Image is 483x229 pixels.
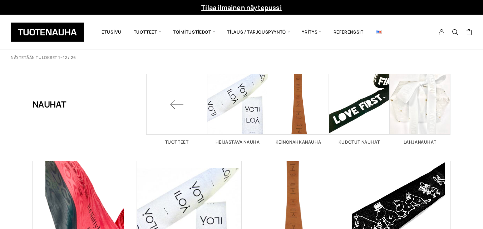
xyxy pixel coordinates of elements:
h2: Heijastava nauha [207,140,268,144]
h2: Tuotteet [147,140,207,144]
a: Tilaa ilmainen näytepussi [201,3,282,12]
img: Tuotenauha Oy [11,23,84,42]
a: Visit product category Keinonahkanauha [268,74,329,144]
h1: Nauhat [33,74,66,135]
a: Visit product category Heijastava nauha [207,74,268,144]
a: Referenssit [327,20,370,44]
h2: Keinonahkanauha [268,140,329,144]
a: Tuotteet [147,74,207,144]
p: Näytetään tulokset 1–12 / 26 [11,55,76,60]
a: Visit product category Kudotut nauhat [329,74,390,144]
span: Toimitustiedot [167,20,221,44]
span: Tilaus / Tarjouspyyntö [221,20,296,44]
img: English [376,30,381,34]
span: Yritys [296,20,327,44]
a: Cart [465,29,472,37]
a: Visit product category Lahjanauhat [390,74,450,144]
h2: Lahjanauhat [390,140,450,144]
span: Tuotteet [128,20,167,44]
h2: Kudotut nauhat [329,140,390,144]
button: Search [448,29,462,35]
a: My Account [435,29,449,35]
a: Etusivu [95,20,128,44]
